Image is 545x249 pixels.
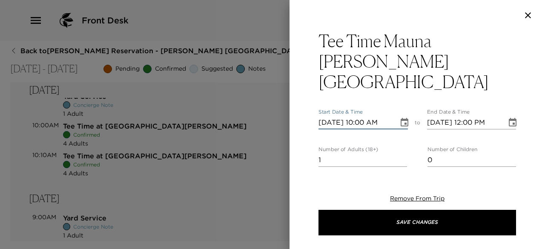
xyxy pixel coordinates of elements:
button: Choose date, selected date is Nov 10, 2025 [504,114,521,131]
span: to [415,119,420,129]
button: Save Changes [318,210,516,235]
input: MM/DD/YYYY hh:mm aa [427,116,501,129]
label: Start Date & Time [318,109,363,116]
button: Remove From Trip [390,195,445,203]
input: MM/DD/YYYY hh:mm aa [318,116,393,129]
span: Remove From Trip [390,195,445,202]
label: Number of Adults (18+) [318,146,378,153]
label: End Date & Time [427,109,470,116]
button: Choose date, selected date is Nov 10, 2025 [396,114,413,131]
label: Number of Children [427,146,477,153]
button: Tee Time Mauna [PERSON_NAME][GEOGRAPHIC_DATA] [318,31,516,92]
